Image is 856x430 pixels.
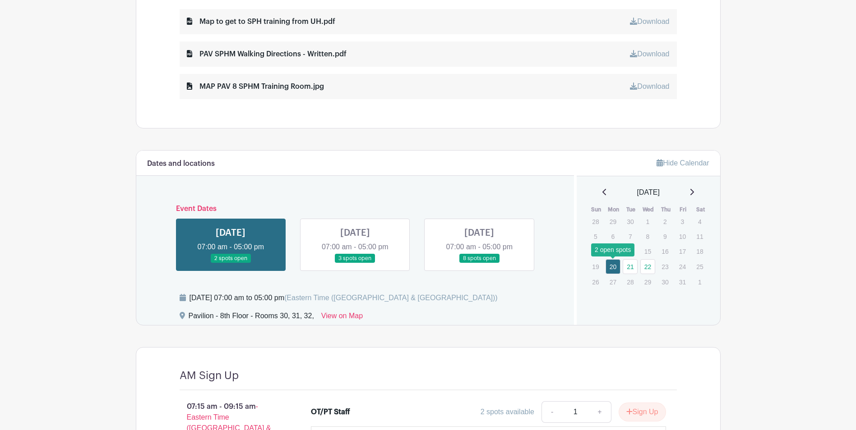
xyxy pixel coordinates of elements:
a: - [541,401,562,423]
h6: Event Dates [169,205,542,213]
p: 5 [588,229,603,243]
p: 12 [588,244,603,258]
p: 29 [640,275,655,289]
p: 2 [657,215,672,229]
p: 16 [657,244,672,258]
div: 2 spots available [481,407,534,417]
div: PAV SPHM Walking Directions - Written.pdf [187,49,347,59]
p: 28 [588,215,603,229]
div: Pavilion - 8th Floor - Rooms 30, 31, 32, [189,311,314,325]
p: 6 [606,229,620,243]
h6: Dates and locations [147,160,215,168]
a: Download [630,18,669,25]
th: Sun [588,205,605,214]
p: 27 [606,275,620,289]
p: 30 [623,215,638,229]
p: 24 [675,260,690,274]
p: 4 [692,215,707,229]
p: 3 [675,215,690,229]
a: + [588,401,611,423]
p: 30 [657,275,672,289]
th: Mon [605,205,623,214]
a: Download [630,82,669,90]
th: Fri [675,205,692,214]
p: 17 [675,244,690,258]
a: 20 [606,259,620,274]
a: View on Map [321,311,363,325]
span: [DATE] [637,187,660,198]
p: 31 [675,275,690,289]
div: 2 open spots [591,243,634,256]
p: 25 [692,260,707,274]
p: 9 [657,229,672,243]
th: Sat [692,205,709,214]
p: 18 [692,244,707,258]
h4: AM Sign Up [180,369,239,382]
p: 11 [692,229,707,243]
p: 23 [657,260,672,274]
p: 1 [692,275,707,289]
button: Sign Up [619,403,666,421]
div: MAP PAV 8 SPHM Training Room.jpg [187,81,324,92]
a: 22 [640,259,655,274]
p: 19 [588,260,603,274]
p: 29 [606,215,620,229]
p: 28 [623,275,638,289]
a: 21 [623,259,638,274]
a: Download [630,50,669,58]
div: OT/PT Staff [311,407,350,417]
p: 8 [640,229,655,243]
p: 15 [640,244,655,258]
span: (Eastern Time ([GEOGRAPHIC_DATA] & [GEOGRAPHIC_DATA])) [284,294,498,302]
p: 26 [588,275,603,289]
div: Map to get to SPH training from UH.pdf [187,16,335,27]
th: Tue [622,205,640,214]
p: 10 [675,229,690,243]
th: Thu [657,205,675,214]
a: Hide Calendar [657,159,709,167]
p: 7 [623,229,638,243]
p: 1 [640,215,655,229]
div: [DATE] 07:00 am to 05:00 pm [190,293,498,303]
th: Wed [640,205,657,214]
